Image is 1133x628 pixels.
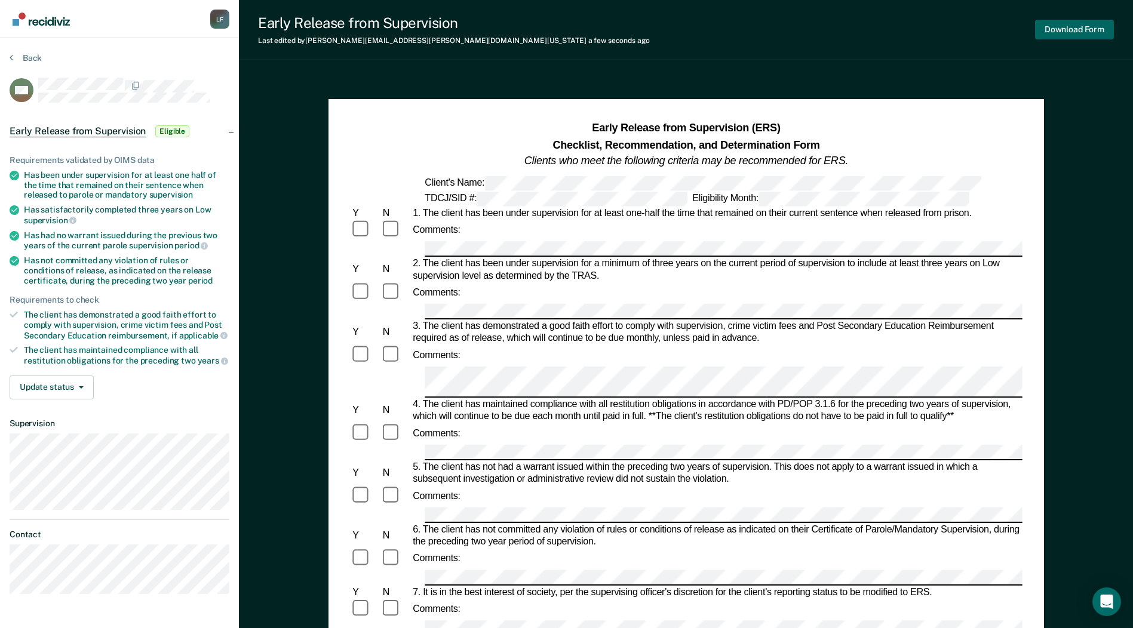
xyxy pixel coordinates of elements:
[10,295,229,305] div: Requirements to check
[410,461,1023,485] div: 5. The client has not had a warrant issued within the preceding two years of supervision. This do...
[10,125,146,137] span: Early Release from Supervision
[350,405,380,417] div: Y
[10,155,229,165] div: Requirements validated by OIMS data
[380,405,410,417] div: N
[410,524,1023,548] div: 6. The client has not committed any violation of rules or conditions of release as indicated on t...
[380,263,410,275] div: N
[410,586,1023,598] div: 7. It is in the best interest of society, per the supervising officer's discretion for the client...
[410,399,1023,423] div: 4. The client has maintained compliance with all restitution obligations in accordance with PD/PO...
[24,205,229,225] div: Has satisfactorily completed three years on Low
[350,467,380,479] div: Y
[410,427,463,439] div: Comments:
[258,36,650,45] div: Last edited by [PERSON_NAME][EMAIL_ADDRESS][PERSON_NAME][DOMAIN_NAME][US_STATE]
[179,331,228,340] span: applicable
[690,191,972,205] div: Eligibility Month:
[410,349,463,361] div: Comments:
[380,326,410,338] div: N
[13,13,70,26] img: Recidiviz
[350,207,380,219] div: Y
[410,553,463,565] div: Comments:
[1035,20,1114,39] button: Download Form
[410,207,1023,219] div: 1. The client has been under supervision for at least one-half the time that remained on their cu...
[198,356,228,365] span: years
[380,467,410,479] div: N
[380,530,410,542] div: N
[592,122,780,134] strong: Early Release from Supervision (ERS)
[350,586,380,598] div: Y
[10,53,42,63] button: Back
[410,604,463,615] div: Comments:
[410,287,463,298] div: Comments:
[155,125,189,137] span: Eligible
[24,255,229,285] div: Has not committed any violation of rules or conditions of release, as indicated on the release ce...
[410,257,1023,281] div: 2. The client has been under supervision for a minimum of three years on the current period of su...
[258,14,650,32] div: Early Release from Supervision
[24,345,229,365] div: The client has maintained compliance with all restitution obligations for the preceding two
[24,216,76,225] span: supervision
[10,418,229,429] dt: Supervision
[350,326,380,338] div: Y
[188,276,213,285] span: period
[524,155,848,167] em: Clients who meet the following criteria may be recommended for ERS.
[24,170,229,200] div: Has been under supervision for at least one half of the time that remained on their sentence when...
[149,190,193,199] span: supervision
[10,375,94,399] button: Update status
[350,263,380,275] div: Y
[1092,587,1121,616] div: Open Intercom Messenger
[24,310,229,340] div: The client has demonstrated a good faith effort to comply with supervision, crime victim fees and...
[422,176,983,190] div: Client's Name:
[380,207,410,219] div: N
[210,10,229,29] button: Profile dropdown button
[422,191,690,205] div: TDCJ/SID #:
[552,138,819,150] strong: Checklist, Recommendation, and Determination Form
[410,490,463,502] div: Comments:
[350,530,380,542] div: Y
[24,230,229,251] div: Has had no warrant issued during the previous two years of the current parole supervision
[380,586,410,598] div: N
[174,241,208,250] span: period
[210,10,229,29] div: L F
[410,320,1023,344] div: 3. The client has demonstrated a good faith effort to comply with supervision, crime victim fees ...
[410,224,463,236] div: Comments:
[588,36,650,45] span: a few seconds ago
[10,530,229,540] dt: Contact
